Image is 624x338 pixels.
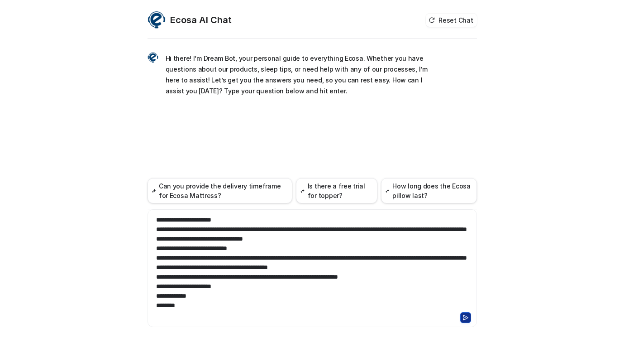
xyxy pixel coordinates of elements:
[296,178,377,203] button: Is there a free trial for topper?
[166,53,430,97] p: Hi there! I’m Dream Bot, your personal guide to everything Ecosa. Whether you have questions abou...
[170,14,232,26] h2: Ecosa AI Chat
[148,52,158,63] img: Widget
[148,11,166,29] img: Widget
[148,178,293,203] button: Can you provide the delivery timeframe for Ecosa Mattress?
[381,178,477,203] button: How long does the Ecosa pillow last?
[426,14,476,27] button: Reset Chat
